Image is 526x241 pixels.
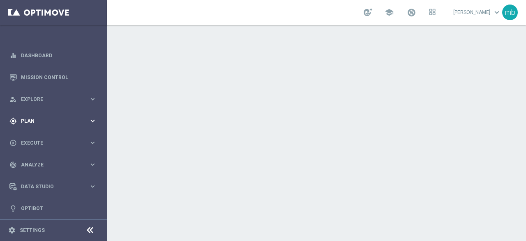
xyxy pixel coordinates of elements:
[9,96,17,103] i: person_search
[9,161,89,168] div: Analyze
[21,66,97,88] a: Mission Control
[9,161,97,168] button: track_changes Analyze keyboard_arrow_right
[21,44,97,66] a: Dashboard
[9,52,17,59] i: equalizer
[9,96,89,103] div: Explore
[9,205,97,212] button: lightbulb Optibot
[452,6,502,19] a: [PERSON_NAME]keyboard_arrow_down
[492,8,501,17] span: keyboard_arrow_down
[9,161,17,168] i: track_changes
[9,117,17,125] i: gps_fixed
[9,66,97,88] div: Mission Control
[89,95,97,103] i: keyboard_arrow_right
[502,5,518,20] div: mb
[20,228,45,233] a: Settings
[21,140,89,145] span: Execute
[9,205,17,212] i: lightbulb
[21,97,89,102] span: Explore
[9,44,97,66] div: Dashboard
[21,197,97,219] a: Optibot
[9,117,89,125] div: Plan
[9,52,97,59] button: equalizer Dashboard
[89,139,97,147] i: keyboard_arrow_right
[89,117,97,125] i: keyboard_arrow_right
[9,183,97,190] button: Data Studio keyboard_arrow_right
[89,161,97,168] i: keyboard_arrow_right
[9,74,97,81] button: Mission Control
[8,227,16,234] i: settings
[385,8,394,17] span: school
[9,118,97,124] button: gps_fixed Plan keyboard_arrow_right
[9,139,89,147] div: Execute
[9,197,97,219] div: Optibot
[9,139,17,147] i: play_circle_outline
[21,184,89,189] span: Data Studio
[21,162,89,167] span: Analyze
[89,183,97,190] i: keyboard_arrow_right
[9,96,97,103] button: person_search Explore keyboard_arrow_right
[9,183,89,190] div: Data Studio
[21,119,89,124] span: Plan
[9,140,97,146] button: play_circle_outline Execute keyboard_arrow_right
